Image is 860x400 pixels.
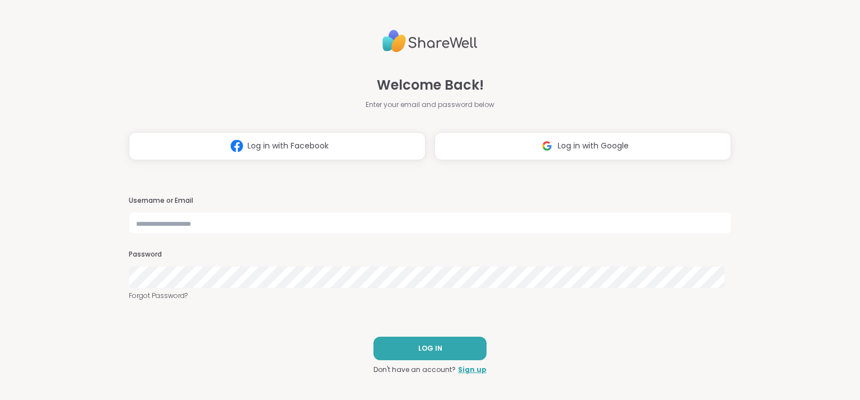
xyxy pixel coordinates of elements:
[129,132,426,160] button: Log in with Facebook
[558,140,629,152] span: Log in with Google
[377,75,484,95] span: Welcome Back!
[382,25,478,57] img: ShareWell Logo
[247,140,329,152] span: Log in with Facebook
[434,132,731,160] button: Log in with Google
[366,100,494,110] span: Enter your email and password below
[226,136,247,156] img: ShareWell Logomark
[536,136,558,156] img: ShareWell Logomark
[373,337,487,360] button: LOG IN
[373,365,456,375] span: Don't have an account?
[418,343,442,354] span: LOG IN
[458,365,487,375] a: Sign up
[129,196,731,206] h3: Username or Email
[129,250,731,259] h3: Password
[129,291,731,301] a: Forgot Password?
